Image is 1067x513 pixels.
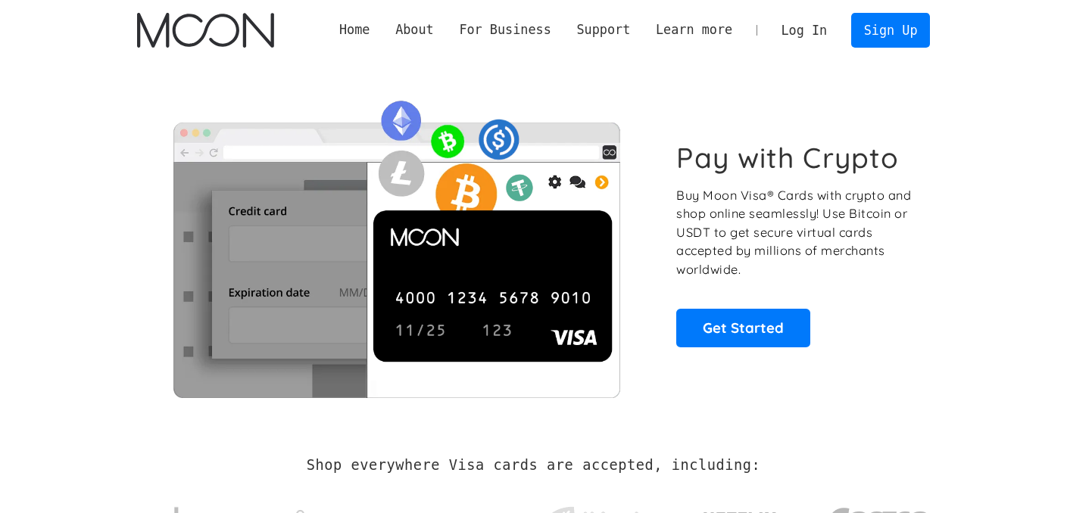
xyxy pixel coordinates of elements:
h1: Pay with Crypto [676,141,899,175]
img: Moon Logo [137,13,274,48]
div: About [382,20,446,39]
div: For Business [447,20,564,39]
a: Get Started [676,309,810,347]
p: Buy Moon Visa® Cards with crypto and shop online seamlessly! Use Bitcoin or USDT to get secure vi... [676,186,913,279]
div: Support [564,20,643,39]
h2: Shop everywhere Visa cards are accepted, including: [307,457,760,474]
img: Moon Cards let you spend your crypto anywhere Visa is accepted. [137,90,656,397]
a: home [137,13,274,48]
div: For Business [459,20,551,39]
a: Home [326,20,382,39]
div: Learn more [656,20,732,39]
a: Sign Up [851,13,930,47]
a: Log In [769,14,840,47]
div: Learn more [643,20,745,39]
div: About [395,20,434,39]
div: Support [576,20,630,39]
